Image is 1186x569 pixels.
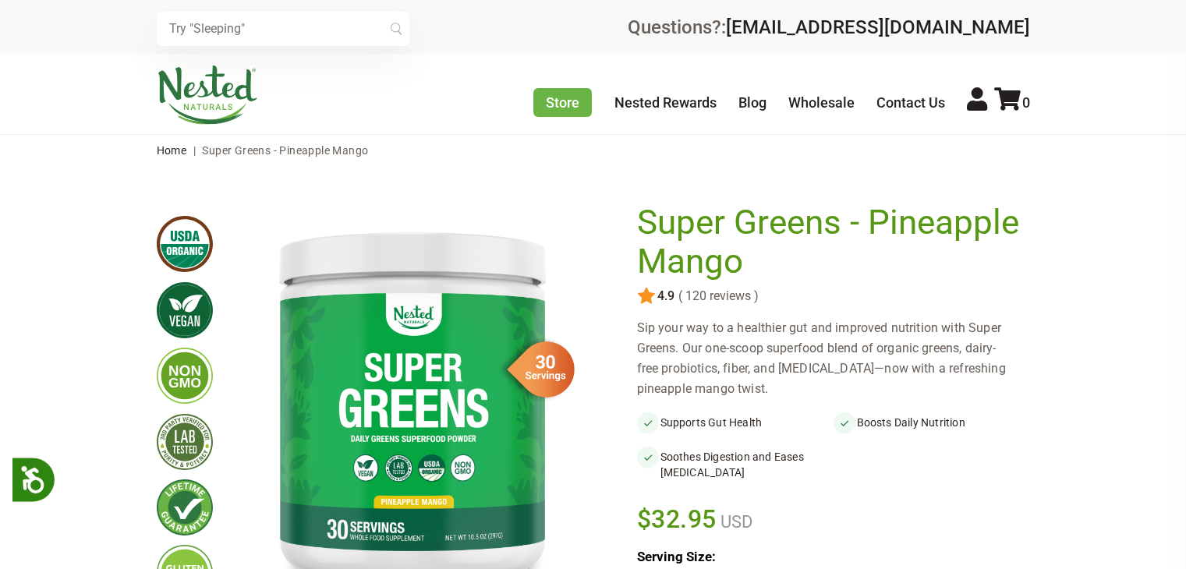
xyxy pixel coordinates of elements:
[788,94,855,111] a: Wholesale
[637,502,717,536] span: $32.95
[157,414,213,470] img: thirdpartytested
[637,412,834,433] li: Supports Gut Health
[202,144,368,157] span: Super Greens - Pineapple Mango
[157,65,258,125] img: Nested Naturals
[157,12,409,46] input: Try "Sleeping"
[533,88,592,117] a: Store
[157,216,213,272] img: usdaorganic
[717,512,752,532] span: USD
[614,94,717,111] a: Nested Rewards
[674,289,759,303] span: ( 120 reviews )
[876,94,945,111] a: Contact Us
[157,144,187,157] a: Home
[497,336,575,403] img: sg-servings-30.png
[994,94,1030,111] a: 0
[637,446,834,483] li: Soothes Digestion and Eases [MEDICAL_DATA]
[656,289,674,303] span: 4.9
[157,348,213,404] img: gmofree
[157,282,213,338] img: vegan
[738,94,766,111] a: Blog
[628,18,1030,37] div: Questions?:
[726,16,1030,38] a: [EMAIL_ADDRESS][DOMAIN_NAME]
[834,412,1030,433] li: Boosts Daily Nutrition
[189,144,200,157] span: |
[637,203,1022,281] h1: Super Greens - Pineapple Mango
[637,287,656,306] img: star.svg
[157,479,213,535] img: lifetimeguarantee
[637,318,1030,399] div: Sip your way to a healthier gut and improved nutrition with Super Greens. Our one-scoop superfood...
[1022,94,1030,111] span: 0
[157,135,1030,166] nav: breadcrumbs
[637,549,716,564] b: Serving Size:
